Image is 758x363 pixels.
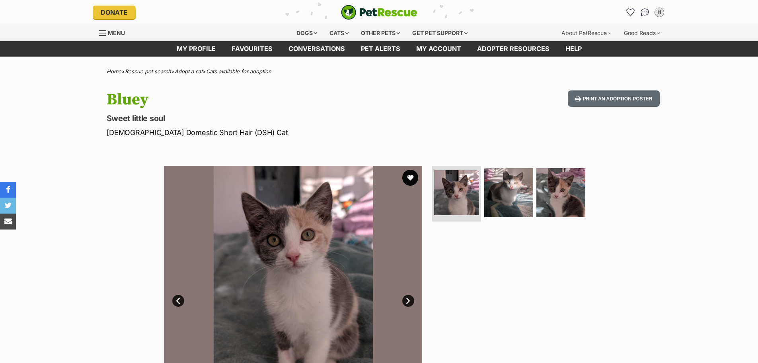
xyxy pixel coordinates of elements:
[169,41,224,57] a: My profile
[99,25,131,39] a: Menu
[408,41,469,57] a: My account
[93,6,136,19] a: Donate
[434,170,479,215] img: Photo of Bluey
[341,5,417,20] a: PetRescue
[107,113,443,124] p: Sweet little soul
[624,6,666,19] ul: Account quick links
[291,25,323,41] div: Dogs
[402,295,414,307] a: Next
[655,8,663,16] div: H
[484,168,533,217] img: Photo of Bluey
[568,90,659,107] button: Print an adoption poster
[618,25,666,41] div: Good Reads
[125,68,171,75] a: Rescue pet search
[639,6,651,19] a: Conversations
[641,8,649,16] img: chat-41dd97257d64d25036548639549fe6c8038ab92f7586957e7f3b1b290dea8141.svg
[172,295,184,307] a: Prev
[653,6,666,19] button: My account
[557,41,590,57] a: Help
[224,41,281,57] a: Favourites
[281,41,353,57] a: conversations
[107,90,443,109] h1: Bluey
[107,68,121,75] a: Home
[556,25,617,41] div: About PetRescue
[402,170,418,186] button: favourite
[355,25,405,41] div: Other pets
[469,41,557,57] a: Adopter resources
[108,29,125,36] span: Menu
[87,69,672,75] div: > > >
[407,25,473,41] div: Get pet support
[536,168,585,217] img: Photo of Bluey
[324,25,354,41] div: Cats
[341,5,417,20] img: logo-cat-932fe2b9b8326f06289b0f2fb663e598f794de774fb13d1741a6617ecf9a85b4.svg
[107,127,443,138] p: [DEMOGRAPHIC_DATA] Domestic Short Hair (DSH) Cat
[175,68,203,75] a: Adopt a cat
[206,68,271,75] a: Cats available for adoption
[353,41,408,57] a: Pet alerts
[624,6,637,19] a: Favourites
